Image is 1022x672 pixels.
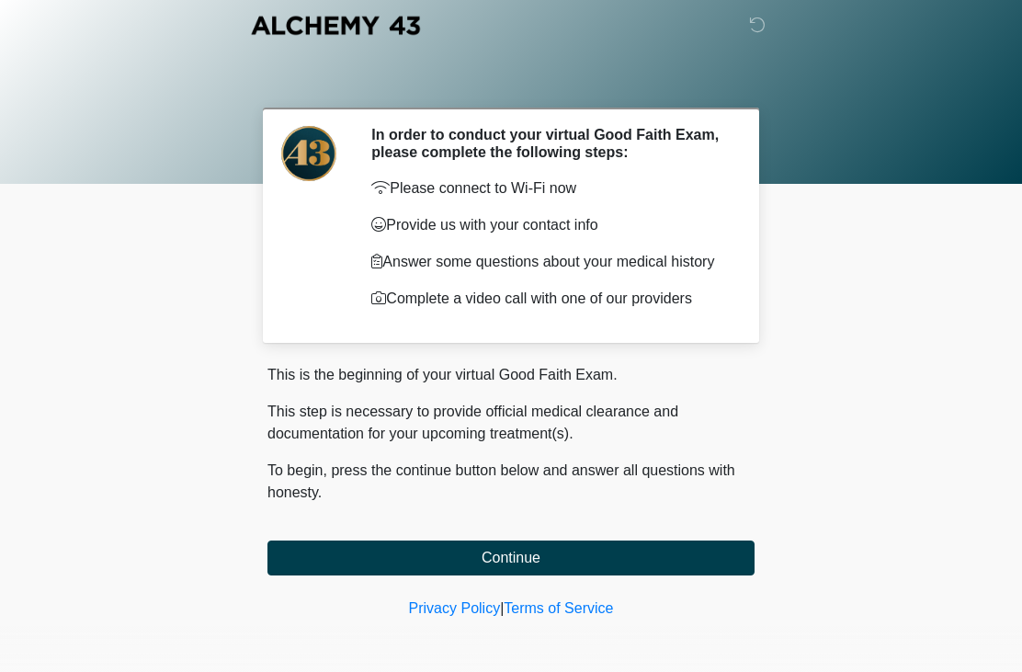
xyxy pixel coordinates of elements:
p: Please connect to Wi-Fi now [371,177,727,199]
p: To begin, press the continue button below and answer all questions with honesty. [267,460,755,504]
a: Terms of Service [504,600,613,616]
p: This step is necessary to provide official medical clearance and documentation for your upcoming ... [267,401,755,445]
a: | [500,600,504,616]
img: Alchemy 43 Logo [249,14,422,37]
h2: In order to conduct your virtual Good Faith Exam, please complete the following steps: [371,126,727,161]
p: Complete a video call with one of our providers [371,288,727,310]
img: Agent Avatar [281,126,336,181]
p: Answer some questions about your medical history [371,251,727,273]
h1: ‎ ‎ ‎ ‎ [254,66,768,100]
button: Continue [267,541,755,575]
p: Provide us with your contact info [371,214,727,236]
a: Privacy Policy [409,600,501,616]
p: This is the beginning of your virtual Good Faith Exam. [267,364,755,386]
